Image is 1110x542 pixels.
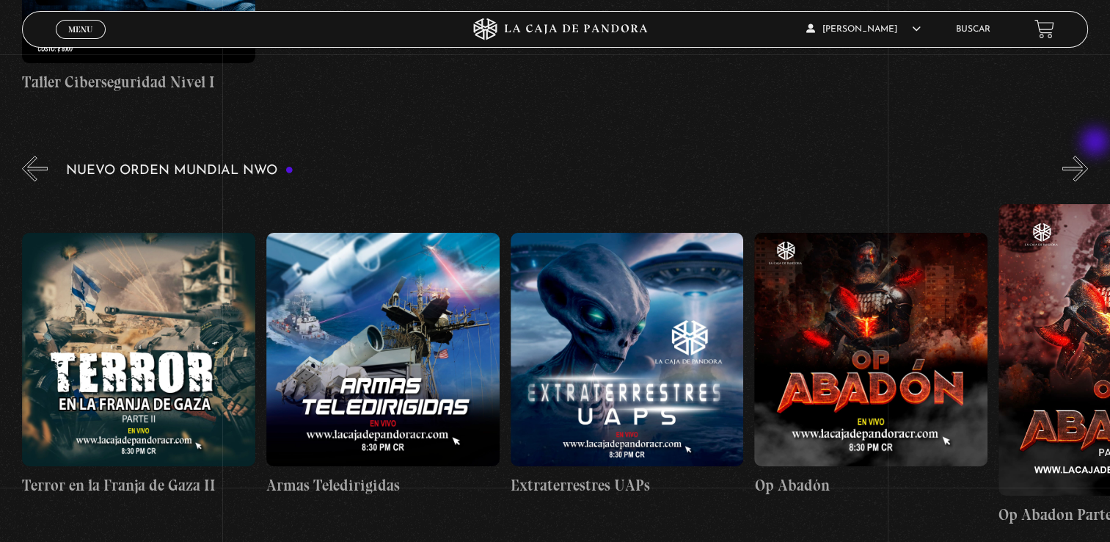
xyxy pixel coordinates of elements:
h4: Armas Teledirigidas [266,474,500,497]
a: Buscar [956,25,990,34]
h4: Taller Ciberseguridad Nivel I [22,71,255,94]
button: Next [1062,156,1088,181]
a: Armas Teledirigidas [266,192,500,538]
a: Op Abadón [754,192,987,538]
a: View your shopping cart [1034,19,1054,39]
button: Previous [22,156,48,181]
a: Extraterrestres UAPs [511,192,744,538]
h4: Op Abadón [754,474,987,497]
span: [PERSON_NAME] [806,25,921,34]
span: Menu [68,25,92,34]
h4: Terror en la Franja de Gaza II [22,474,255,497]
a: Terror en la Franja de Gaza II [22,192,255,538]
h3: Nuevo Orden Mundial NWO [66,164,293,178]
span: Cerrar [63,37,98,48]
h4: Extraterrestres UAPs [511,474,744,497]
